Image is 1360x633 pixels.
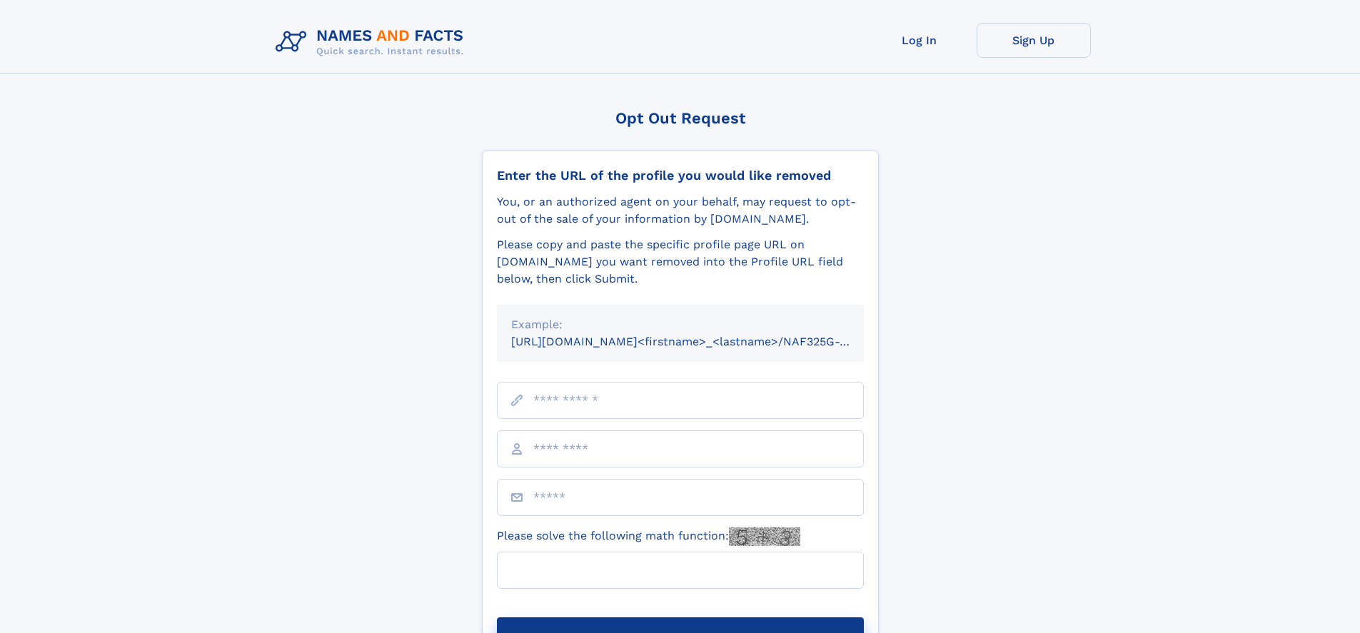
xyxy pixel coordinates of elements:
[497,193,864,228] div: You, or an authorized agent on your behalf, may request to opt-out of the sale of your informatio...
[482,109,879,127] div: Opt Out Request
[270,23,475,61] img: Logo Names and Facts
[497,236,864,288] div: Please copy and paste the specific profile page URL on [DOMAIN_NAME] you want removed into the Pr...
[497,527,800,546] label: Please solve the following math function:
[511,316,850,333] div: Example:
[862,23,977,58] a: Log In
[511,335,891,348] small: [URL][DOMAIN_NAME]<firstname>_<lastname>/NAF325G-xxxxxxxx
[977,23,1091,58] a: Sign Up
[497,168,864,183] div: Enter the URL of the profile you would like removed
